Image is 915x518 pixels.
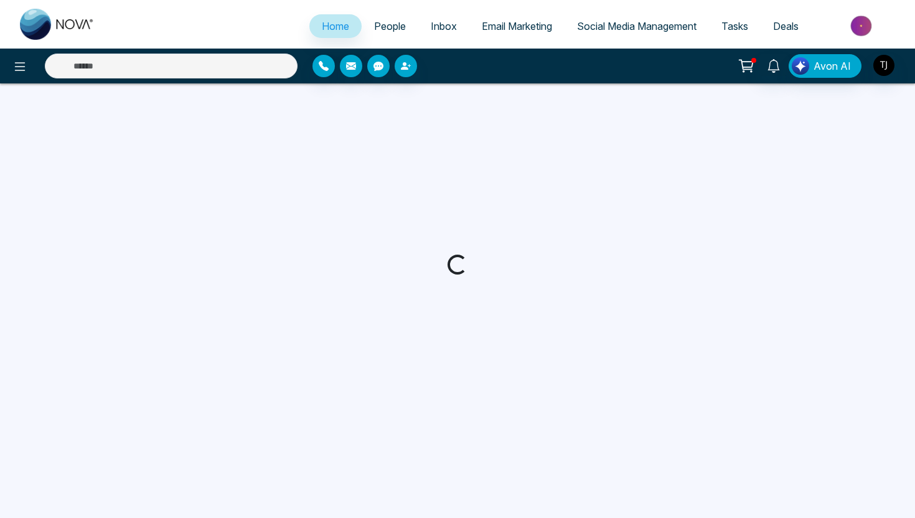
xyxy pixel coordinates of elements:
[792,57,809,75] img: Lead Flow
[309,14,362,38] a: Home
[721,20,748,32] span: Tasks
[469,14,565,38] a: Email Marketing
[418,14,469,38] a: Inbox
[322,20,349,32] span: Home
[20,9,95,40] img: Nova CRM Logo
[817,12,908,40] img: Market-place.gif
[773,20,799,32] span: Deals
[709,14,761,38] a: Tasks
[814,59,851,73] span: Avon AI
[565,14,709,38] a: Social Media Management
[873,55,894,76] img: User Avatar
[482,20,552,32] span: Email Marketing
[761,14,811,38] a: Deals
[362,14,418,38] a: People
[789,54,861,78] button: Avon AI
[374,20,406,32] span: People
[577,20,697,32] span: Social Media Management
[431,20,457,32] span: Inbox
